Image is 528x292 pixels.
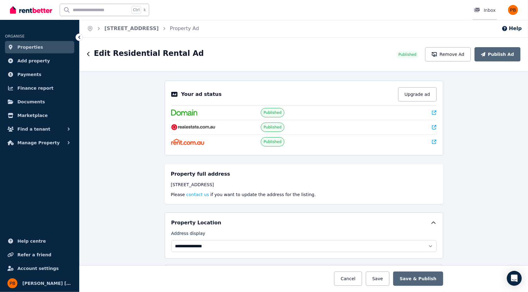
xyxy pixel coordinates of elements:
[5,34,25,38] span: ORGANISE
[5,82,74,94] a: Finance report
[17,98,45,106] span: Documents
[393,272,443,286] button: Save & Publish
[17,84,53,92] span: Finance report
[5,41,74,53] a: Properties
[5,262,74,275] a: Account settings
[171,110,197,116] img: Domain.com.au
[398,87,437,101] button: Upgrade ad
[17,43,43,51] span: Properties
[5,123,74,135] button: Find a tenant
[5,55,74,67] a: Add property
[5,68,74,81] a: Payments
[171,191,437,198] p: Please if you want to update the address for the listing.
[94,48,204,58] h1: Edit Residential Rental Ad
[17,57,50,65] span: Add property
[5,109,74,122] a: Marketplace
[5,137,74,149] button: Manage Property
[264,125,282,130] span: Published
[80,20,206,37] nav: Breadcrumb
[5,235,74,247] a: Help centre
[171,170,230,178] h5: Property full address
[10,5,52,15] img: RentBetter
[502,25,522,32] button: Help
[17,71,41,78] span: Payments
[507,271,522,286] div: Open Intercom Messenger
[131,6,141,14] span: Ctrl
[425,47,471,61] button: Remove Ad
[22,280,72,287] span: [PERSON_NAME] [PERSON_NAME]
[104,25,159,31] a: [STREET_ADDRESS]
[171,219,221,227] h5: Property Location
[171,230,205,239] label: Address display
[264,139,282,144] span: Published
[17,237,46,245] span: Help centre
[17,112,48,119] span: Marketplace
[171,124,216,130] img: RealEstate.com.au
[334,272,362,286] button: Cancel
[5,96,74,108] a: Documents
[7,278,17,288] img: Petar Bijelac Petar Bijelac
[17,251,51,258] span: Refer a friend
[17,139,60,146] span: Manage Property
[475,47,521,61] button: Publish Ad
[366,272,389,286] button: Save
[508,5,518,15] img: Petar Bijelac Petar Bijelac
[398,52,416,57] span: Published
[171,139,204,145] img: Rent.com.au
[181,91,222,98] p: Your ad status
[170,25,199,31] a: Property Ad
[17,265,59,272] span: Account settings
[5,249,74,261] a: Refer a friend
[171,182,437,188] div: [STREET_ADDRESS]
[474,7,496,13] div: Inbox
[17,125,50,133] span: Find a tenant
[264,110,282,115] span: Published
[144,7,146,12] span: k
[186,191,209,198] button: contact us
